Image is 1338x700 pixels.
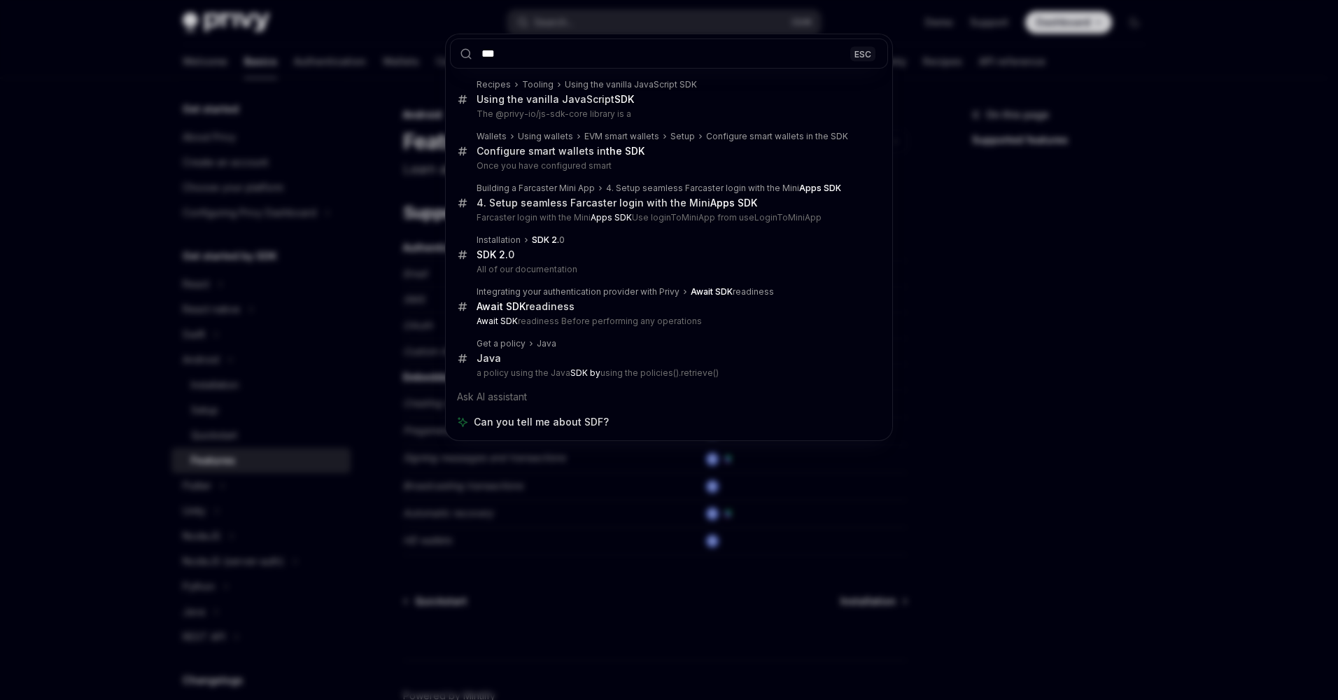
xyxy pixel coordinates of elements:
[606,145,645,157] b: the SDK
[706,131,848,142] div: Configure smart wallets in the SDK
[565,79,697,90] div: Using the vanilla JavaScript SDK
[850,46,875,61] div: ESC
[691,286,733,297] b: Await SDK
[591,212,632,223] b: Apps SDK
[606,183,841,194] div: 4. Setup seamless Farcaster login with the Mini
[532,234,559,245] b: SDK 2.
[710,197,757,209] b: Apps SDK
[477,131,507,142] div: Wallets
[477,286,679,297] div: Integrating your authentication provider with Privy
[570,367,600,378] b: SDK by
[477,338,526,349] div: Get a policy
[477,316,859,327] p: readiness Before performing any operations
[477,316,518,326] b: Await SDK
[450,384,888,409] div: Ask AI assistant
[477,183,595,194] div: Building a Farcaster Mini App
[691,286,774,297] div: readiness
[477,108,859,120] p: The @privy-io/js-sdk-core library is a
[477,212,859,223] p: Farcaster login with the Mini Use loginToMiniApp from useLoginToMiniApp
[477,352,501,365] div: Java
[799,183,841,193] b: Apps SDK
[537,338,556,349] div: Java
[477,234,521,246] div: Installation
[477,160,859,171] p: Once you have configured smart
[477,93,634,106] div: Using the vanilla JavaScript
[614,93,634,105] b: SDK
[518,131,573,142] div: Using wallets
[477,264,859,275] p: All of our documentation
[584,131,659,142] div: EVM smart wallets
[474,415,609,429] span: Can you tell me about SDF?
[477,79,511,90] div: Recipes
[477,248,514,261] div: 0
[477,300,526,312] b: Await SDK
[477,145,645,157] div: Configure smart wallets in
[477,300,575,313] div: readiness
[532,234,565,246] div: 0
[477,367,859,379] p: a policy using the Java using the policies().retrieve()
[670,131,695,142] div: Setup
[477,248,508,260] b: SDK 2.
[477,197,757,209] div: 4. Setup seamless Farcaster login with the Mini
[522,79,554,90] div: Tooling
